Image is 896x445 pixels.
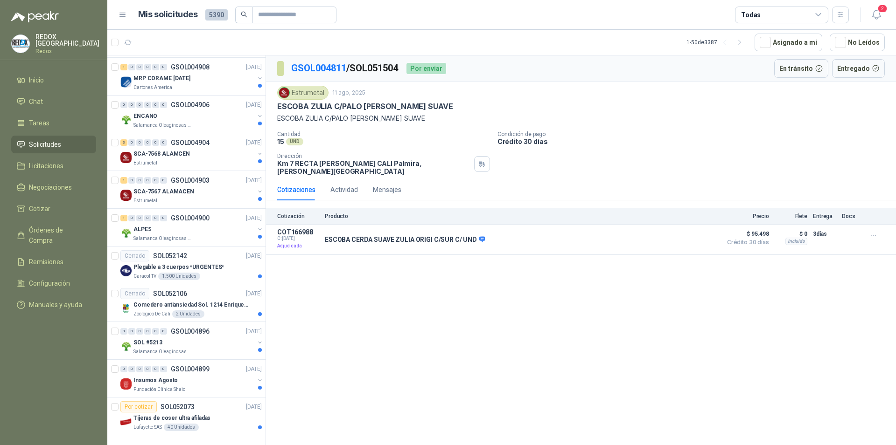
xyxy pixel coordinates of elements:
div: 0 [152,215,159,221]
span: 2 [877,4,888,13]
div: 0 [160,177,167,184]
div: 0 [120,366,127,372]
div: 0 [144,177,151,184]
a: Chat [11,93,96,110]
p: Tijeras de coser ultra afiladas [133,414,210,423]
img: Company Logo [279,88,289,98]
p: Km 7 RECTA [PERSON_NAME] CALI Palmira , [PERSON_NAME][GEOGRAPHIC_DATA] [277,159,470,175]
button: Entregado [832,59,885,78]
span: Inicio [29,75,44,85]
a: Remisiones [11,253,96,271]
div: Cerrado [120,250,149,261]
span: Negociaciones [29,182,72,192]
img: Company Logo [120,416,132,427]
p: Estrumetal [133,159,157,167]
a: 1 0 0 0 0 0 GSOL004908[DATE] Company LogoMRP CORAME [DATE]Cartones America [120,62,264,91]
p: SCA-7567 ALAMACEN [133,187,194,196]
p: Salamanca Oleaginosas SAS [133,122,192,129]
button: 2 [868,7,885,23]
p: ENCANO [133,112,157,121]
div: Cerrado [120,288,149,299]
p: ESCOBA ZULIA C/PALO [PERSON_NAME] SUAVE [277,113,885,123]
p: [DATE] [246,101,262,110]
div: 1.500 Unidades [158,273,200,280]
div: 0 [160,64,167,70]
p: REDOX [GEOGRAPHIC_DATA] [35,34,99,47]
button: No Leídos [830,34,885,51]
img: Company Logo [120,76,132,88]
img: Company Logo [120,114,132,125]
div: 0 [136,328,143,335]
p: GSOL004900 [171,215,210,221]
div: UND [286,138,303,145]
button: Asignado a mi [755,34,822,51]
div: 0 [128,64,135,70]
div: 0 [144,64,151,70]
img: Company Logo [120,303,132,314]
img: Company Logo [120,378,132,390]
p: Caracol TV [133,273,156,280]
p: GSOL004899 [171,366,210,372]
span: Chat [29,96,43,107]
p: GSOL004908 [171,64,210,70]
span: C: [DATE] [277,236,319,241]
p: SOL #5213 [133,338,162,347]
div: 40 Unidades [164,424,199,431]
div: 0 [128,328,135,335]
div: Por cotizar [120,401,157,412]
p: Flete [775,213,807,219]
div: 0 [128,215,135,221]
span: Órdenes de Compra [29,225,87,246]
div: 0 [128,102,135,108]
div: 0 [120,328,127,335]
div: Actividad [330,185,358,195]
span: $ 95.498 [722,228,769,240]
a: 0 0 0 0 0 0 GSOL004906[DATE] Company LogoENCANOSalamanca Oleaginosas SAS [120,99,264,129]
a: CerradoSOL052106[DATE] Company LogoComedero antiansiedad Sol. 1214 EnriquecimientoZoologico De Ca... [107,284,266,322]
div: Mensajes [373,185,401,195]
p: MRP CORAME [DATE] [133,74,190,83]
p: SOL052073 [161,404,195,410]
span: Cotizar [29,204,50,214]
p: SOL052142 [153,253,187,259]
div: 0 [152,139,159,146]
p: SCA-7568 ALAMCEN [133,150,190,158]
div: 0 [152,328,159,335]
img: Company Logo [120,190,132,201]
p: [DATE] [246,214,262,223]
p: Producto [325,213,717,219]
p: Salamanca Oleaginosas SAS [133,235,192,242]
p: [DATE] [246,365,262,374]
p: [DATE] [246,289,262,298]
a: 0 0 0 0 0 0 GSOL004899[DATE] Company LogoInsumos AgostoFundación Clínica Shaio [120,363,264,393]
p: Entrega [813,213,836,219]
img: Company Logo [12,35,29,53]
p: [DATE] [246,403,262,411]
p: SOL052106 [153,290,187,297]
a: Negociaciones [11,178,96,196]
p: 3 días [813,228,836,240]
a: Manuales y ayuda [11,296,96,314]
p: Precio [722,213,769,219]
div: 0 [128,177,135,184]
p: [DATE] [246,63,262,72]
div: 0 [152,177,159,184]
div: 0 [128,139,135,146]
a: Tareas [11,114,96,132]
a: Inicio [11,71,96,89]
p: Cartones America [133,84,172,91]
div: 2 Unidades [172,310,204,318]
p: [DATE] [246,138,262,147]
button: En tránsito [774,59,828,78]
div: 0 [152,102,159,108]
span: Tareas [29,118,49,128]
div: 0 [160,215,167,221]
div: 0 [136,366,143,372]
p: 15 [277,137,284,145]
p: Insumos Agosto [133,376,178,385]
a: Órdenes de Compra [11,221,96,249]
a: Licitaciones [11,157,96,175]
a: GSOL004811 [291,62,346,74]
a: Configuración [11,274,96,292]
p: COT166988 [277,228,319,236]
